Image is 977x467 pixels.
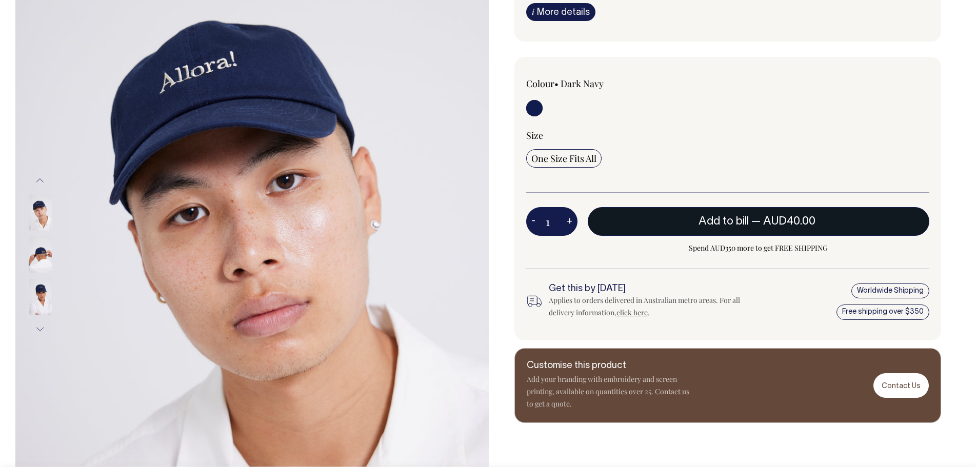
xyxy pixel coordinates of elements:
[29,195,52,231] img: dark-navy
[763,216,815,227] span: AUD40.00
[549,294,747,319] div: Applies to orders delivered in Australian metro areas. For all delivery information, .
[616,308,648,317] a: click here
[554,77,559,90] span: •
[588,207,930,236] button: Add to bill —AUD40.00
[562,211,577,232] button: +
[526,3,595,21] a: iMore details
[549,284,747,294] h6: Get this by [DATE]
[526,129,930,141] div: Size
[32,318,48,341] button: Next
[526,77,688,90] div: Colour
[531,152,596,165] span: One Size Fits All
[699,216,749,227] span: Add to bill
[526,211,541,232] button: -
[527,373,691,410] p: Add your branding with embroidery and screen printing, available on quantities over 25. Contact u...
[532,6,534,17] span: i
[526,149,602,168] input: One Size Fits All
[588,242,930,254] span: Spend AUD350 more to get FREE SHIPPING
[527,361,691,371] h6: Customise this product
[29,279,52,315] img: dark-navy
[29,237,52,273] img: dark-navy
[873,373,929,397] a: Contact Us
[561,77,604,90] label: Dark Navy
[32,169,48,192] button: Previous
[751,216,818,227] span: —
